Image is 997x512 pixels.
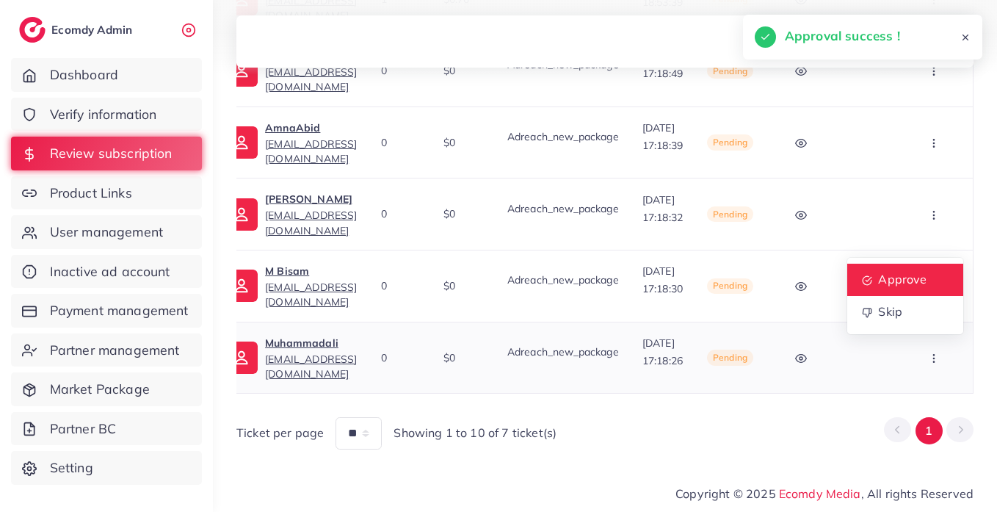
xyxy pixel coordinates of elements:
p: [PERSON_NAME] [265,190,357,208]
p: [DATE] 17:18:26 [642,334,684,369]
span: Partner management [50,341,180,360]
p: Adreach_new_package [507,343,619,361]
p: M Bisam [265,262,357,280]
span: Showing 1 to 10 of 7 ticket(s) [394,425,556,441]
img: logo [19,17,46,43]
img: ic-user-info.36bf1079.svg [225,342,258,374]
div: 0 [381,278,420,293]
p: AmnaAbid [265,119,357,137]
span: Inactive ad account [50,262,170,281]
ul: Pagination [884,417,974,444]
a: Ecomdy Media [779,486,861,501]
p: [DATE] 17:18:39 [642,119,684,154]
span: [EMAIL_ADDRESS][DOMAIN_NAME] [265,137,357,165]
a: Payment management [11,294,202,328]
div: $0 [443,206,484,221]
a: Review subscription [11,137,202,170]
img: ic-user-info.36bf1079.svg [225,126,258,159]
div: 0 [381,135,420,150]
span: Pending [707,278,753,295]
span: Copyright © 2025 [675,485,974,502]
span: Pending [707,206,753,223]
a: M Bisam[EMAIL_ADDRESS][DOMAIN_NAME] [265,262,357,310]
span: [EMAIL_ADDRESS][DOMAIN_NAME] [265,209,357,237]
p: Adreach_new_package [507,200,619,217]
a: Market Package [11,372,202,406]
span: Product Links [50,184,132,203]
span: Market Package [50,380,150,399]
a: Partner management [11,333,202,367]
span: Partner BC [50,419,117,439]
p: [DATE] 17:18:30 [642,262,684,298]
div: $0 [443,350,484,365]
span: [EMAIL_ADDRESS][DOMAIN_NAME] [265,353,357,381]
a: Muhammadali[EMAIL_ADDRESS][DOMAIN_NAME] [265,334,357,382]
a: Inactive ad account [11,255,202,289]
a: AmnaAbid[EMAIL_ADDRESS][DOMAIN_NAME] [265,119,357,167]
span: Setting [50,458,93,477]
a: Dashboard [11,58,202,92]
p: Adreach_new_package [507,271,619,289]
a: [PERSON_NAME][EMAIL_ADDRESS][DOMAIN_NAME] [265,190,357,238]
span: , All rights Reserved [861,485,974,502]
span: Pending [707,350,753,366]
img: ic-user-info.36bf1079.svg [225,270,258,302]
a: User management [11,215,202,249]
button: Go to page 1 [916,417,943,444]
span: Dashboard [50,65,118,84]
a: logoEcomdy Admin [19,17,136,43]
a: Product Links [11,176,202,210]
span: Review subscription [50,144,173,163]
span: Skip [878,305,902,320]
p: Adreach_new_package [507,128,619,145]
a: Setting [11,451,202,485]
span: Pending [707,134,753,151]
span: [EMAIL_ADDRESS][DOMAIN_NAME] [265,65,357,93]
a: Verify information [11,98,202,131]
div: $0 [443,278,484,293]
span: Payment management [50,301,189,320]
h5: Approval success ! [785,26,900,46]
p: [DATE] 17:18:32 [642,191,684,226]
div: $0 [443,135,484,150]
span: Ticket per page [236,425,324,441]
img: ic-user-info.36bf1079.svg [225,198,258,231]
span: [EMAIL_ADDRESS][DOMAIN_NAME] [265,281,357,309]
a: Partner BC [11,412,202,446]
span: User management [50,223,163,242]
h2: Ecomdy Admin [51,23,136,37]
p: Muhammadali [265,334,357,352]
span: Verify information [50,105,157,124]
div: 0 [381,206,420,221]
div: 0 [381,350,420,365]
span: Approve [878,273,927,287]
